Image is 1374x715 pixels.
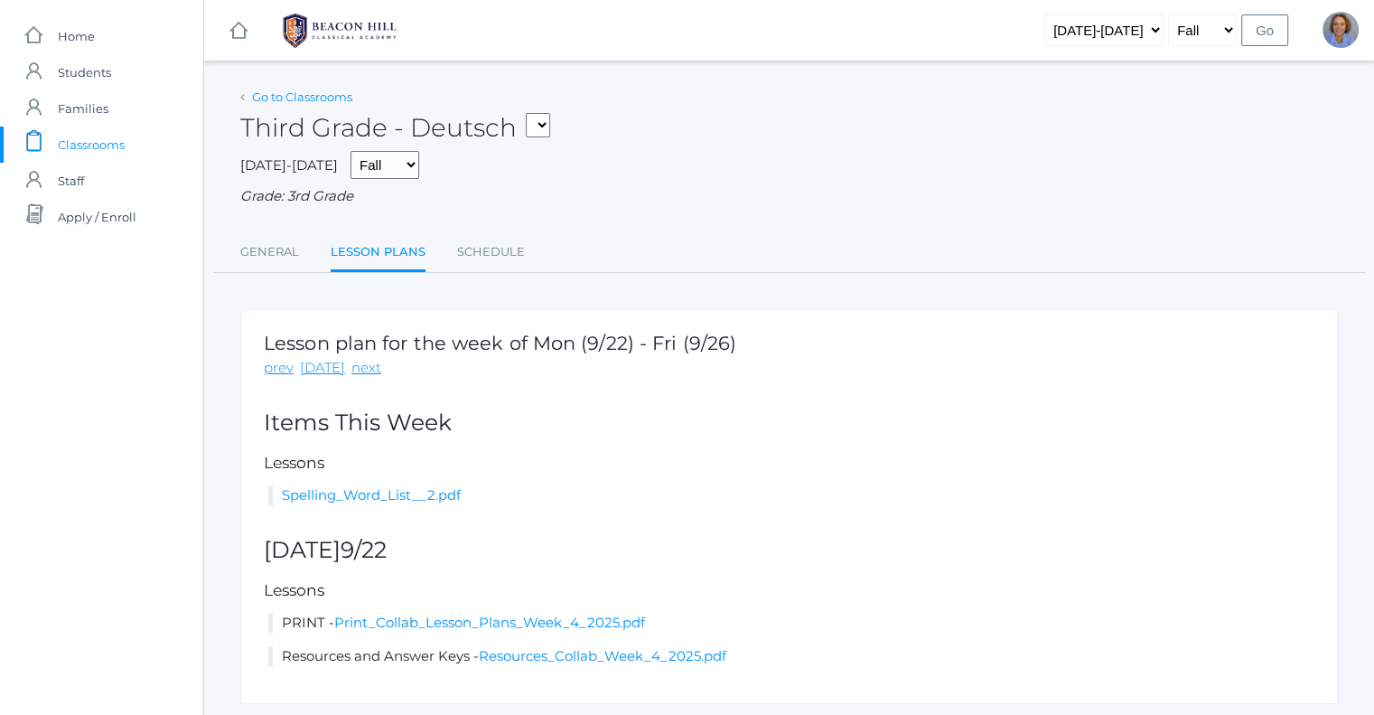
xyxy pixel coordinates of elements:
[240,114,550,142] h2: Third Grade - Deutsch
[282,486,461,503] a: Spelling_Word_List__2.pdf
[300,358,345,379] a: [DATE]
[58,90,108,127] span: Families
[1241,14,1288,46] input: Go
[58,18,95,54] span: Home
[58,199,136,235] span: Apply / Enroll
[58,54,111,90] span: Students
[268,613,1314,634] li: PRINT -
[240,156,338,174] span: [DATE]-[DATE]
[331,234,425,273] a: Lesson Plans
[264,410,1314,436] h2: Items This Week
[457,234,525,270] a: Schedule
[351,358,381,379] a: next
[341,536,387,563] span: 9/22
[264,333,736,353] h1: Lesson plan for the week of Mon (9/22) - Fri (9/26)
[264,538,1314,563] h2: [DATE]
[264,358,294,379] a: prev
[334,614,645,631] a: Print_Collab_Lesson_Plans_Week_4_2025.pdf
[264,582,1314,599] h5: Lessons
[240,186,1338,207] div: Grade: 3rd Grade
[252,89,352,104] a: Go to Classrooms
[268,646,1314,667] li: Resources and Answer Keys -
[58,127,125,163] span: Classrooms
[272,8,407,53] img: 1_BHCALogos-05.png
[240,234,299,270] a: General
[479,647,726,664] a: Resources_Collab_Week_4_2025.pdf
[1323,12,1359,48] div: Sandra Velasquez
[264,455,1314,472] h5: Lessons
[58,163,84,199] span: Staff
